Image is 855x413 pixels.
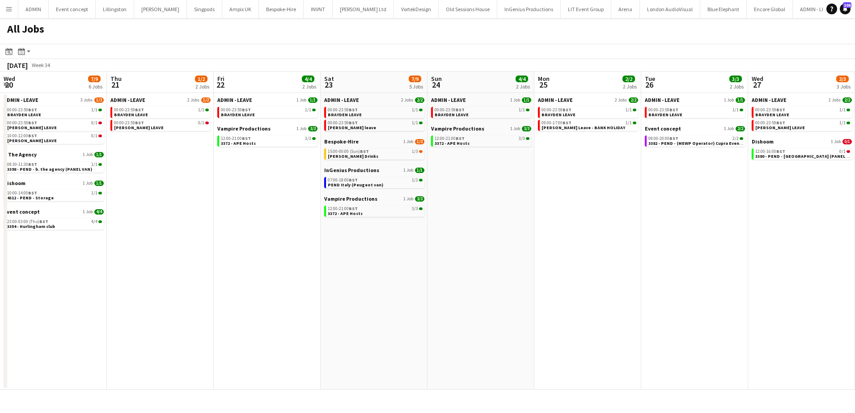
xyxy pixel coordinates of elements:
[28,133,37,139] span: BST
[542,107,636,117] a: 00:00-23:59BST1/1BRAYDEN LEAVE
[195,83,209,90] div: 2 Jobs
[645,125,745,132] a: Event concept1 Job2/2
[221,112,255,118] span: BRAYDEN LEAVE
[847,109,850,111] span: 1/1
[752,97,787,103] span: ADMIN - LEAVE
[747,0,793,18] button: Encore Global
[700,0,747,18] button: Blue Elephant
[360,148,369,154] span: BST
[563,107,571,113] span: BST
[7,134,37,138] span: 10:00-12:00
[7,121,37,125] span: 00:00-23:59
[419,122,423,124] span: 1/1
[114,121,144,125] span: 00:00-23:59
[836,76,849,82] span: 2/3
[7,107,102,117] a: 00:00-23:59BST1/1BRAYDEN LEAVE
[217,75,224,83] span: Fri
[80,97,93,103] span: 3 Jobs
[91,108,97,112] span: 1/1
[324,97,424,138] div: ADMIN - LEAVE2 Jobs2/200:00-23:59BST1/1BRAYDEN LEAVE00:00-23:59BST1/1[PERSON_NAME] leave
[435,112,469,118] span: BRAYDEN LEAVE
[217,97,317,103] a: ADMIN - LEAVE1 Job1/1
[7,195,54,201] span: 4312 - PEND - Storage
[49,0,96,18] button: Event concept
[645,97,680,103] span: ADMIN - LEAVE
[4,208,104,232] div: Event concept1 Job4/423:00-03:00 (Thu)BST4/43354 - Hurlingham club
[640,0,700,18] button: London AudioVisual
[7,133,102,143] a: 10:00-12:00BST0/1[PERSON_NAME] LEAVE
[633,109,636,111] span: 1/1
[7,223,55,229] span: 3354 - Hurlingham club
[7,219,48,224] span: 23:00-03:00 (Thu)
[752,138,852,161] div: Dishoom1 Job0/112:00-16:00BST0/13380 - PEND - [GEOGRAPHIC_DATA] (PANEL VAN)
[4,208,104,215] a: Event concept1 Job4/4
[324,195,377,202] span: Vampire Productions
[221,140,256,146] span: 3372 - APE Hosts
[740,109,743,111] span: 1/1
[7,190,102,200] a: 10:00-14:00BST1/14312 - PEND - Storage
[135,107,144,113] span: BST
[522,126,531,131] span: 3/3
[98,192,102,194] span: 1/1
[435,135,529,146] a: 12:00-21:00BST3/33372 - APE Hosts
[648,136,678,141] span: 08:00-20:00
[324,138,359,145] span: Bespoke-Hire
[221,108,251,112] span: 00:00-23:59
[328,107,423,117] a: 00:00-23:59BST1/1BRAYDEN LEAVE
[328,125,376,131] span: Chris Ames leave
[740,137,743,140] span: 2/2
[198,108,204,112] span: 1/1
[221,136,251,141] span: 12:00-21:00
[114,112,148,118] span: BRAYDEN LEAVE
[752,138,852,145] a: Dishoom1 Job0/1
[7,61,28,70] div: [DATE]
[324,167,424,195] div: InGenius Productions1 Job1/107:00-18:00BST1/1PEND Italy (Peugeot van)
[110,97,211,133] div: ADMIN - LEAVE2 Jobs1/200:00-23:59BST1/1BRAYDEN LEAVE00:00-23:59BST0/1[PERSON_NAME] LEAVE
[724,97,734,103] span: 1 Job
[755,125,805,131] span: Chris Lane LEAVE
[333,0,394,18] button: [PERSON_NAME] Ltd
[4,208,40,215] span: Event concept
[431,97,531,125] div: ADMIN - LEAVE1 Job1/100:00-23:59BST1/1BRAYDEN LEAVE
[645,75,655,83] span: Tue
[648,112,682,118] span: BRAYDEN LEAVE
[431,125,484,132] span: Vampire Productions
[328,153,378,159] span: Lee Leaving Drinks
[415,196,424,202] span: 3/3
[840,4,851,14] a: 108
[431,97,531,103] a: ADMIN - LEAVE1 Job1/1
[412,108,418,112] span: 1/1
[39,219,48,224] span: BST
[242,107,251,113] span: BST
[412,206,418,211] span: 3/3
[648,108,678,112] span: 00:00-23:59
[643,80,655,90] span: 26
[222,0,259,18] button: Ampix UK
[752,97,852,103] a: ADMIN - LEAVE2 Jobs2/2
[217,125,271,132] span: Vampire Productions
[776,120,785,126] span: BST
[217,97,317,125] div: ADMIN - LEAVE1 Job1/100:00-23:59BST1/1BRAYDEN LEAVE
[308,126,317,131] span: 3/3
[221,135,316,146] a: 12:00-21:00BST3/33372 - APE Hosts
[114,125,164,131] span: Chris Lane LEAVE
[439,0,497,18] button: Old Sessions House
[324,138,424,145] a: Bespoke-Hire1 Job1/3
[98,109,102,111] span: 1/1
[305,136,311,141] span: 3/3
[94,209,104,215] span: 4/4
[510,97,520,103] span: 1 Job
[430,80,442,90] span: 24
[755,149,785,154] span: 12:00-16:00
[4,151,104,158] a: B The Agency1 Job1/1
[626,108,632,112] span: 1/1
[201,97,211,103] span: 1/2
[415,139,424,144] span: 1/3
[305,108,311,112] span: 1/1
[4,180,104,186] a: Dishoom1 Job1/1
[328,112,362,118] span: BRAYDEN LEAVE
[94,97,104,103] span: 1/3
[110,97,211,103] a: ADMIN - LEAVE2 Jobs1/2
[324,97,424,103] a: ADMIN - LEAVE2 Jobs2/2
[409,76,421,82] span: 7/9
